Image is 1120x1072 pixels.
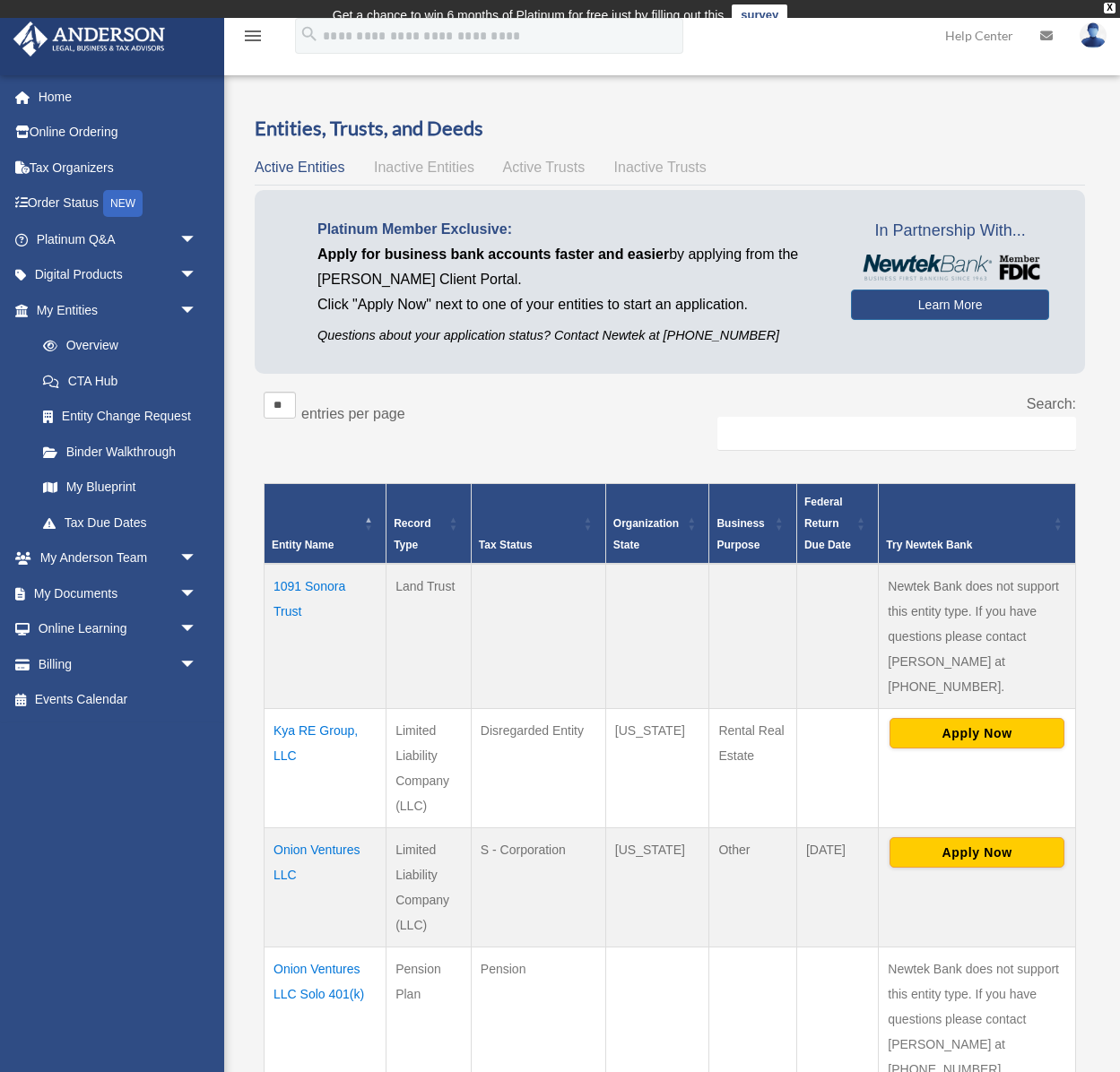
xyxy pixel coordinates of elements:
a: My Anderson Teamarrow_drop_down [13,540,224,576]
td: Land Trust [386,564,472,709]
a: My Entitiesarrow_drop_down [13,292,215,328]
a: Overview [25,328,206,364]
a: My Blueprint [25,470,215,506]
a: Online Ordering [13,115,224,151]
p: by applying from the [PERSON_NAME] Client Portal. [317,242,824,292]
span: Inactive Trusts [614,160,707,175]
p: Questions about your application status? Contact Newtek at [PHONE_NUMBER] [317,324,824,347]
div: NEW [103,190,143,217]
td: S - Corporation [471,827,605,947]
td: Disregarded Entity [471,708,605,827]
a: survey [732,4,787,26]
span: Active Trusts [503,160,586,175]
td: Other [709,827,796,947]
span: arrow_drop_down [179,540,215,577]
span: Organization State [613,517,679,551]
th: Record Type: Activate to sort [386,483,472,564]
p: Click "Apply Now" next to one of your entities to start an application. [317,292,824,317]
a: Digital Productsarrow_drop_down [13,257,224,293]
a: Platinum Q&Aarrow_drop_down [13,221,224,257]
span: arrow_drop_down [179,646,215,683]
td: 1091 Sonora Trust [265,564,386,709]
td: Newtek Bank does not support this entity type. If you have questions please contact [PERSON_NAME]... [879,564,1076,709]
a: CTA Hub [25,363,215,399]
label: Search: [1027,396,1076,411]
td: Rental Real Estate [709,708,796,827]
span: arrow_drop_down [179,221,215,258]
a: menu [242,31,264,47]
button: Apply Now [890,837,1064,868]
span: Federal Return Due Date [804,496,851,551]
span: arrow_drop_down [179,611,215,648]
img: User Pic [1080,22,1107,48]
a: My Documentsarrow_drop_down [13,575,224,611]
a: Tax Organizers [13,150,224,186]
a: Events Calendar [13,682,224,718]
a: Entity Change Request [25,399,215,435]
div: close [1104,3,1116,13]
th: Tax Status: Activate to sort [471,483,605,564]
th: Business Purpose: Activate to sort [709,483,796,564]
label: entries per page [301,406,405,421]
td: [US_STATE] [605,708,709,827]
a: Billingarrow_drop_down [13,646,224,682]
span: In Partnership With... [851,217,1049,246]
span: arrow_drop_down [179,575,215,612]
td: [DATE] [796,827,878,947]
span: Active Entities [255,160,344,175]
td: Onion Ventures LLC [265,827,386,947]
div: Try Newtek Bank [886,534,1048,556]
div: Get a chance to win 6 months of Platinum for free just by filling out this [333,4,725,26]
td: Kya RE Group, LLC [265,708,386,827]
td: Limited Liability Company (LLC) [386,827,472,947]
h3: Entities, Trusts, and Deeds [255,115,1085,143]
img: Anderson Advisors Platinum Portal [8,22,170,56]
a: Order StatusNEW [13,186,224,222]
span: Entity Name [272,539,334,551]
a: Home [13,79,224,115]
i: menu [242,25,264,47]
a: Binder Walkthrough [25,434,215,470]
span: Tax Status [479,539,533,551]
th: Federal Return Due Date: Activate to sort [796,483,878,564]
a: Tax Due Dates [25,505,215,540]
p: Platinum Member Exclusive: [317,217,824,242]
img: NewtekBankLogoSM.png [860,255,1040,281]
th: Try Newtek Bank : Activate to sort [879,483,1076,564]
span: arrow_drop_down [179,257,215,294]
th: Entity Name: Activate to invert sorting [265,483,386,564]
button: Apply Now [890,718,1064,748]
span: arrow_drop_down [179,292,215,329]
span: Business Purpose [716,517,764,551]
td: [US_STATE] [605,827,709,947]
td: Limited Liability Company (LLC) [386,708,472,827]
span: Inactive Entities [374,160,474,175]
span: Apply for business bank accounts faster and easier [317,246,669,262]
th: Organization State: Activate to sort [605,483,709,564]
span: Record Type [394,517,430,551]
i: search [300,24,319,44]
a: Online Learningarrow_drop_down [13,611,224,647]
a: Learn More [851,290,1049,320]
